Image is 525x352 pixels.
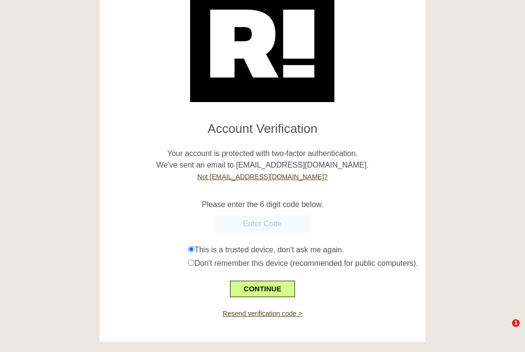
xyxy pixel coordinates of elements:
[107,199,418,210] p: Please enter the 6 digit code below.
[188,258,418,269] div: Don't remember this device (recommended for public computers).
[214,215,310,233] input: Enter Code
[197,173,328,181] a: Not [EMAIL_ADDRESS][DOMAIN_NAME]?
[492,319,515,342] iframe: Intercom live chat
[107,136,418,183] p: Your account is protected with two-factor authentication. We've sent an email to [EMAIL_ADDRESS][...
[223,310,302,317] a: Resend verification code >
[107,114,418,136] h1: Account Verification
[188,244,418,256] div: This is a trusted device, don't ask me again.
[512,319,520,327] span: 1
[333,277,525,345] iframe: Intercom notifications message
[230,281,295,297] button: CONTINUE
